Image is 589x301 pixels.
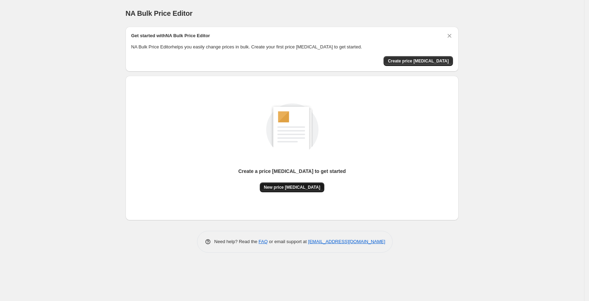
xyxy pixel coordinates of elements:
span: New price [MEDICAL_DATA] [264,185,320,190]
a: [EMAIL_ADDRESS][DOMAIN_NAME] [308,239,385,244]
span: Create price [MEDICAL_DATA] [388,58,449,64]
p: Create a price [MEDICAL_DATA] to get started [238,168,346,175]
a: FAQ [259,239,268,244]
button: New price [MEDICAL_DATA] [260,182,325,192]
span: or email support at [268,239,308,244]
button: Dismiss card [446,32,453,39]
p: NA Bulk Price Editor helps you easily change prices in bulk. Create your first price [MEDICAL_DAT... [131,44,453,51]
span: NA Bulk Price Editor [126,9,192,17]
button: Create price change job [384,56,453,66]
span: Need help? Read the [214,239,259,244]
h2: Get started with NA Bulk Price Editor [131,32,210,39]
